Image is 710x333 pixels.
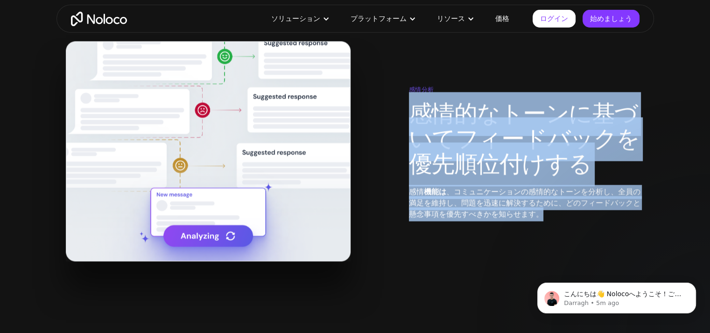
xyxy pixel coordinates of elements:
[424,185,446,199] font: 機能は
[351,12,407,25] font: プラットフォーム
[495,12,509,25] font: 価格
[484,13,521,25] a: 価格
[409,185,640,221] font: 、コミュニケーションの感情的なトーンを分析し、全員の満足を維持し、問題を迅速に解決するために、どのフィードバックと懸念事項を優先すべきかを知らせます。
[260,13,339,25] div: ソリューション
[409,84,434,95] font: 感情分析
[409,185,424,199] font: 感情
[437,12,465,25] font: リソース
[425,13,484,25] div: リソース
[533,10,576,28] a: ログイン
[271,12,320,25] font: ソリューション
[409,92,640,186] font: 感情的なトーンに基づいてフィードバックを優先順位付けする
[71,12,127,26] a: 家
[540,12,568,25] font: ログイン
[583,10,640,28] a: 始めましょう
[339,13,425,25] div: プラットフォーム
[523,263,710,328] iframe: インターコム通知メッセージ
[590,12,632,25] font: 始めましょう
